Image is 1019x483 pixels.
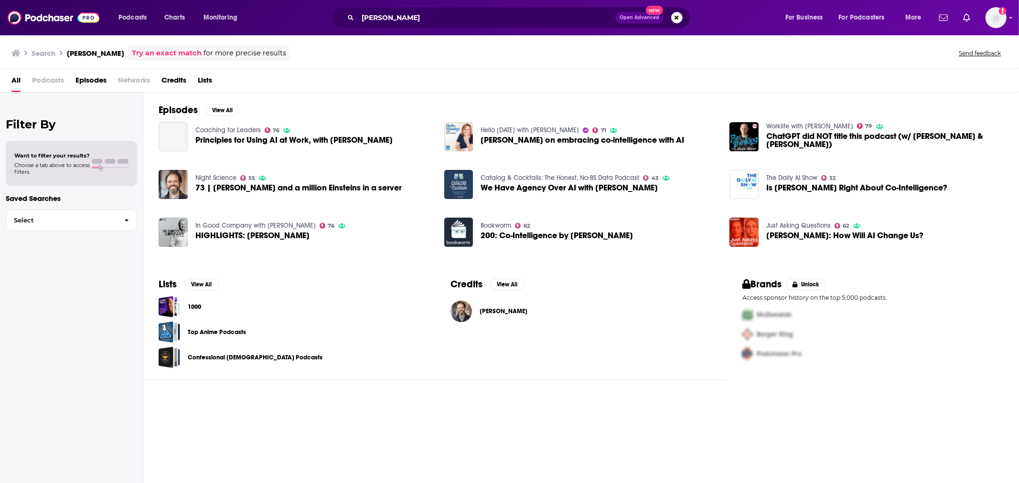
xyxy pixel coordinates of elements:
img: User Profile [986,7,1007,28]
span: McDonalds [757,311,792,319]
button: Ethan MollickEthan Mollick [451,296,712,326]
img: HIGHLIGHTS: Ethan Mollick [159,218,188,247]
a: 76 [265,127,280,133]
img: Ethan Mollick [451,301,472,322]
a: In Good Company with Nicolai Tangen [195,221,316,230]
span: Podchaser Pro [757,350,802,358]
a: Show notifications dropdown [935,10,952,26]
a: Principles for Using AI at Work, with Ethan Mollick [195,136,393,144]
a: 62 [515,223,530,229]
a: HIGHLIGHTS: Ethan Mollick [195,231,310,240]
span: [PERSON_NAME] on embracing co-intelligence with AI [481,136,684,144]
a: Bookworm [481,221,511,230]
button: View All [184,279,219,290]
a: 43 [643,175,659,181]
a: The Daily AI Show [766,174,817,182]
a: Hello Monday with Jessi Hempel [481,126,579,134]
span: Select [6,217,117,223]
svg: Add a profile image [999,7,1007,15]
a: ChatGPT did NOT title this podcast (w/ Allie Miller & Ethan Mollick) [766,132,1004,148]
img: Ethan Mollick: How Will AI Change Us? [729,218,759,247]
span: For Business [785,11,823,24]
span: 76 [273,128,279,133]
span: 1000 [159,296,180,317]
button: open menu [779,10,835,25]
span: Logged in as hmill [986,7,1007,28]
img: Ethan Mollick on embracing co-intelligence with AI [444,122,473,151]
img: Third Pro Logo [739,344,757,364]
span: 43 [652,176,659,180]
span: Lists [198,73,212,92]
a: Confessional [DEMOGRAPHIC_DATA] Podcasts [188,352,322,363]
img: First Pro Logo [739,305,757,325]
span: 73 | [PERSON_NAME] and a million Einsteins in a server [195,184,402,192]
span: 200: Co-Intelligence by [PERSON_NAME] [481,231,633,240]
a: Night Science [195,174,236,182]
a: Is Ethan Mollick Right About Co-Intelligence? [729,170,759,199]
button: open menu [112,10,159,25]
a: Principles for Using AI at Work, with Ethan Mollick [159,122,188,151]
span: Episodes [75,73,107,92]
a: Confessional Lutheran Podcasts [159,346,180,368]
p: Saved Searches [6,194,137,203]
span: Open Advanced [620,15,659,20]
span: ChatGPT did NOT title this podcast (w/ [PERSON_NAME] & [PERSON_NAME]) [766,132,1004,148]
span: 52 [830,176,836,180]
h2: Brands [742,278,782,290]
button: Unlock [786,279,826,290]
button: View All [490,279,525,290]
span: Is [PERSON_NAME] Right About Co-Intelligence? [766,184,947,192]
span: Choose a tab above to access filters. [14,162,90,175]
button: open menu [899,10,933,25]
h2: Lists [159,278,177,290]
span: Want to filter your results? [14,152,90,159]
span: Podcasts [118,11,147,24]
button: Send feedback [956,49,1004,57]
a: 1000 [188,302,201,312]
span: HIGHLIGHTS: [PERSON_NAME] [195,231,310,240]
img: 200: Co-Intelligence by Ethan Mollick [444,218,473,247]
a: Show notifications dropdown [959,10,974,26]
h2: Filter By [6,117,137,131]
a: Catalog & Cocktails: The Honest, No-BS Data Podcast [481,174,639,182]
a: 71 [592,127,606,133]
a: Try an exact match [132,48,202,59]
a: Charts [158,10,191,25]
a: Top Anime Podcasts [188,327,246,337]
img: Podchaser - Follow, Share and Rate Podcasts [8,9,99,27]
a: CreditsView All [451,278,525,290]
button: Select [6,210,137,231]
span: [PERSON_NAME]: How Will AI Change Us? [766,231,923,240]
img: We Have Agency Over AI with Ethan Mollick [444,170,473,199]
a: Ethan Mollick: How Will AI Change Us? [766,231,923,240]
span: Podcasts [32,73,64,92]
a: 52 [821,175,836,181]
a: 76 [320,223,335,229]
a: Just Asking Questions [766,221,831,230]
button: open menu [197,10,250,25]
span: 71 [601,128,606,133]
a: 62 [835,223,849,229]
span: 79 [866,124,872,128]
h2: Episodes [159,104,198,116]
a: Credits [161,73,186,92]
a: Is Ethan Mollick Right About Co-Intelligence? [766,184,947,192]
a: Top Anime Podcasts [159,321,180,343]
span: Principles for Using AI at Work, with [PERSON_NAME] [195,136,393,144]
span: For Podcasters [839,11,885,24]
span: Charts [164,11,185,24]
a: All [11,73,21,92]
img: 73 | Ethan Mollick and a million Einsteins in a server [159,170,188,199]
p: Access sponsor history on the top 5,000 podcasts. [742,294,1004,301]
a: Ethan Mollick on embracing co-intelligence with AI [481,136,684,144]
button: Open AdvancedNew [615,12,664,23]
